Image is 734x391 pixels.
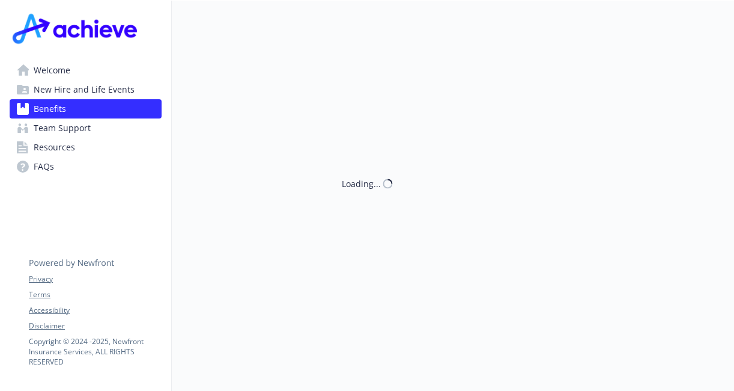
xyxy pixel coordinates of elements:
a: FAQs [10,157,162,176]
div: Loading... [342,177,381,190]
span: New Hire and Life Events [34,80,135,99]
a: Resources [10,138,162,157]
a: New Hire and Life Events [10,80,162,99]
span: Welcome [34,61,70,80]
a: Accessibility [29,305,161,316]
span: FAQs [34,157,54,176]
span: Resources [34,138,75,157]
a: Team Support [10,119,162,138]
a: Benefits [10,99,162,119]
a: Disclaimer [29,321,161,331]
a: Privacy [29,274,161,285]
a: Terms [29,289,161,300]
span: Team Support [34,119,91,138]
p: Copyright © 2024 - 2025 , Newfront Insurance Services, ALL RIGHTS RESERVED [29,336,161,367]
span: Benefits [34,99,66,119]
a: Welcome [10,61,162,80]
